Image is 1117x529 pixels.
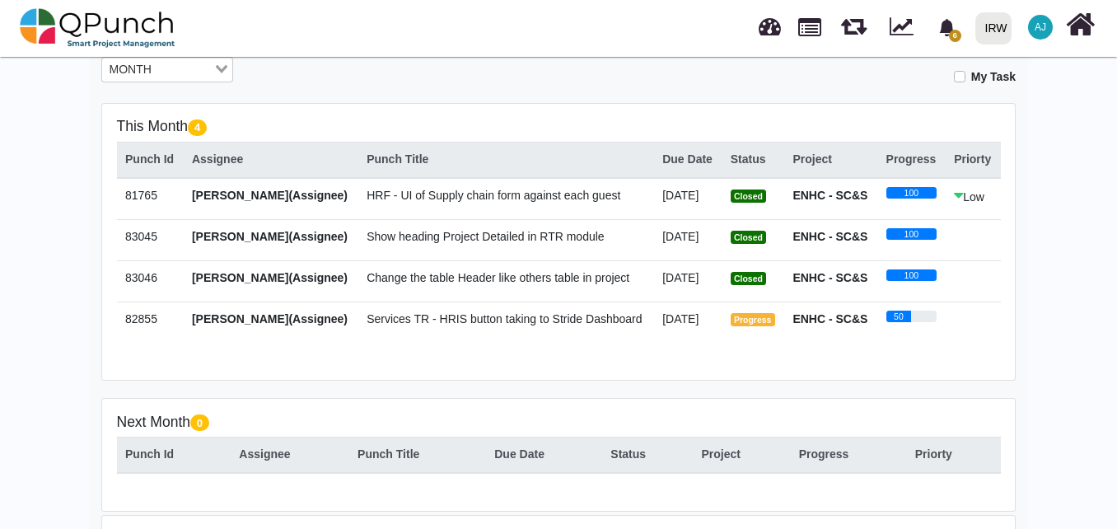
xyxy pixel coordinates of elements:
[190,414,209,431] span: 0
[20,3,175,53] img: qpunch-sp.fa6292f.png
[610,446,684,463] div: Status
[192,189,348,202] span: [PERSON_NAME](Assignee)
[886,311,912,322] div: 50
[192,151,349,168] div: Assignee
[367,151,645,168] div: Punch Title
[731,231,766,244] span: Closed
[358,446,477,463] div: Punch Title
[654,178,722,220] td: [DATE]
[239,446,340,463] div: Assignee
[192,312,348,325] span: [PERSON_NAME](Assignee)
[932,12,961,42] div: Notification
[367,230,604,243] span: Show heading Project Detailed in RTR module
[662,151,713,168] div: Due Date
[946,178,1001,220] td: Low
[968,1,1018,55] a: IRW
[125,151,175,168] div: Punch Id
[928,1,969,53] a: bell fill6
[1018,1,1063,54] a: AJ
[841,8,867,35] span: Releases
[125,230,157,243] span: 83045
[367,312,642,325] span: Services TR - HRIS button taking to Stride Dashboard
[954,151,992,168] div: Priorty
[157,61,212,79] input: Search for option
[886,151,937,168] div: Progress
[654,302,722,343] td: [DATE]
[654,260,722,302] td: [DATE]
[367,189,620,202] span: HRF - UI of Supply chain form against each guest
[792,230,867,243] strong: ENHC - SC&S
[971,68,1016,86] label: My Task
[117,414,1001,431] h5: Next Month
[915,446,992,463] div: Priorty
[799,446,898,463] div: Progress
[105,61,155,79] span: MONTH
[367,271,629,284] span: Change the table Header like others table in project
[759,10,781,35] span: Dashboard
[1035,22,1046,32] span: AJ
[886,269,937,281] div: 100
[731,272,766,285] span: Closed
[792,189,867,202] strong: ENHC - SC&S
[949,30,961,42] span: 6
[125,271,157,284] span: 83046
[1028,15,1053,40] span: Abdullah Jahangir
[188,119,207,136] span: 4
[881,1,928,55] div: Dynamic Report
[792,151,868,168] div: Project
[798,11,821,36] span: Projects
[192,271,348,284] span: [PERSON_NAME](Assignee)
[494,446,593,463] div: Due Date
[125,312,157,325] span: 82855
[731,190,766,203] span: Closed
[938,19,956,36] svg: bell fill
[701,446,781,463] div: Project
[101,57,233,83] div: Search for option
[654,219,722,260] td: [DATE]
[792,271,867,284] strong: ENHC - SC&S
[125,446,222,463] div: Punch Id
[886,228,937,240] div: 100
[117,118,1001,135] h5: This Month
[985,14,1007,43] div: IRW
[1066,9,1095,40] i: Home
[731,151,776,168] div: Status
[125,189,157,202] span: 81765
[792,312,867,325] strong: ENHC - SC&S
[886,187,937,199] div: 100
[731,313,775,326] span: Progress
[192,230,348,243] span: [PERSON_NAME](Assignee)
